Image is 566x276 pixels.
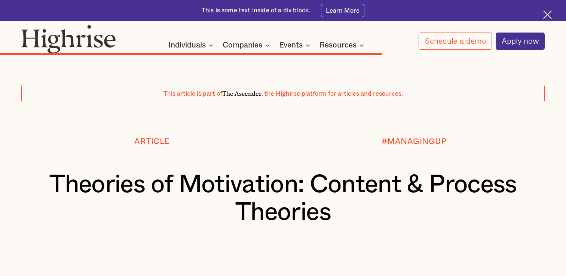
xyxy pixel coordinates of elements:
[279,41,312,50] div: Events
[43,171,523,226] h1: Theories of Motivation: Content & Process Theories
[319,41,357,50] div: Resources
[223,41,272,50] div: Companies
[382,137,447,146] div: #MANAGINGUP
[168,41,206,50] div: Individuals
[261,91,403,97] span: , the Highrise platform for articles and resources.
[279,41,303,50] div: Events
[222,89,261,96] span: The Ascender
[134,137,170,146] div: Article
[543,10,552,19] img: Cross icon
[223,41,262,50] div: Companies
[168,41,215,50] div: Individuals
[319,41,366,50] div: Resources
[21,25,116,53] img: Highrise logo
[496,33,545,50] a: Apply now
[419,33,492,50] a: Schedule a demo
[163,91,222,97] span: This article is part of
[202,6,310,15] div: This is some text inside of a div block.
[321,4,365,17] a: Learn More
